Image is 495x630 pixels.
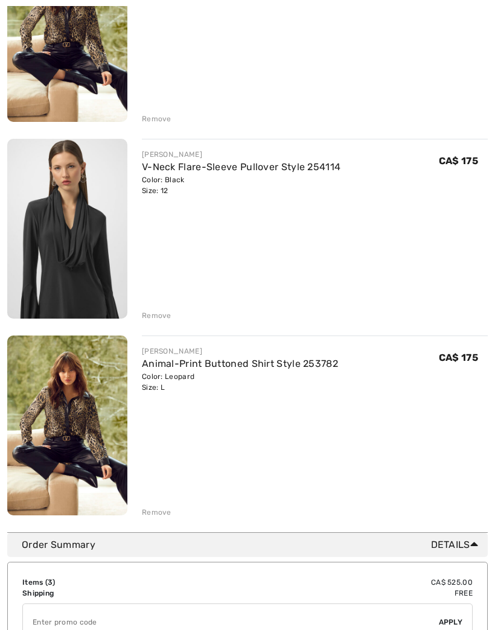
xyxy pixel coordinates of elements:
span: CA$ 175 [439,155,478,167]
a: Animal-Print Buttoned Shirt Style 253782 [142,358,338,369]
span: 3 [48,578,53,587]
div: Color: Leopard Size: L [142,371,338,393]
div: Order Summary [22,538,483,552]
td: Free [183,588,473,599]
span: CA$ 175 [439,352,478,363]
div: Remove [142,507,171,518]
img: Animal-Print Buttoned Shirt Style 253782 [7,336,127,516]
div: Remove [142,310,171,321]
div: [PERSON_NAME] [142,346,338,357]
td: Shipping [22,588,183,599]
a: V-Neck Flare-Sleeve Pullover Style 254114 [142,161,340,173]
div: Remove [142,113,171,124]
td: CA$ 525.00 [183,577,473,588]
div: Color: Black Size: 12 [142,174,340,196]
img: V-Neck Flare-Sleeve Pullover Style 254114 [7,139,127,319]
td: Items ( ) [22,577,183,588]
span: Apply [439,617,463,628]
div: [PERSON_NAME] [142,149,340,160]
span: Details [431,538,483,552]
